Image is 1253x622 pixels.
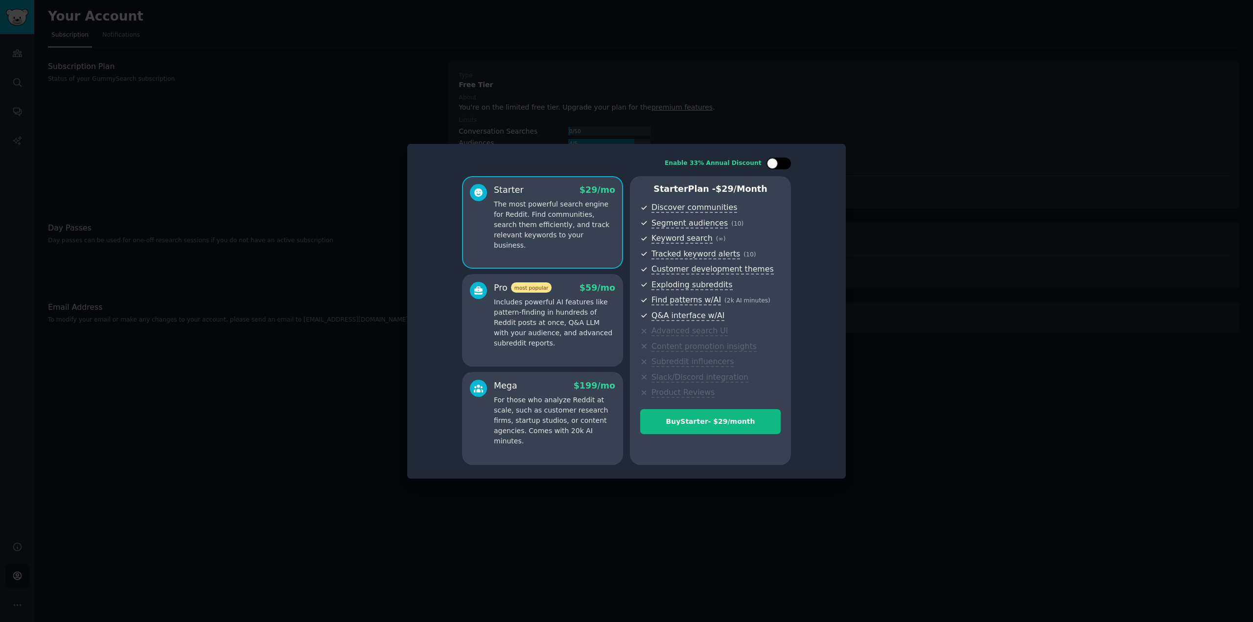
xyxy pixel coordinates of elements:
span: $ 29 /mo [580,185,615,195]
div: Mega [494,380,517,392]
button: BuyStarter- $29/month [640,409,781,434]
span: Product Reviews [651,388,715,398]
span: Q&A interface w/AI [651,311,724,321]
span: Customer development themes [651,264,774,275]
p: The most powerful search engine for Reddit. Find communities, search them efficiently, and track ... [494,199,615,251]
span: ( ∞ ) [716,235,726,242]
span: Exploding subreddits [651,280,732,290]
span: $ 29 /month [716,184,767,194]
div: Starter [494,184,524,196]
span: Content promotion insights [651,342,757,352]
span: Slack/Discord integration [651,372,748,383]
span: Advanced search UI [651,326,728,336]
div: Pro [494,282,552,294]
span: Subreddit influencers [651,357,734,367]
p: For those who analyze Reddit at scale, such as customer research firms, startup studios, or conte... [494,395,615,446]
span: Tracked keyword alerts [651,249,740,259]
span: ( 10 ) [743,251,756,258]
p: Includes powerful AI features like pattern-finding in hundreds of Reddit posts at once, Q&A LLM w... [494,297,615,348]
span: Keyword search [651,233,713,244]
div: Buy Starter - $ 29 /month [641,416,780,427]
div: Enable 33% Annual Discount [665,159,762,168]
span: $ 199 /mo [574,381,615,391]
span: ( 2k AI minutes ) [724,297,770,304]
span: ( 10 ) [731,220,743,227]
span: Segment audiences [651,218,728,229]
span: Discover communities [651,203,737,213]
span: Find patterns w/AI [651,295,721,305]
p: Starter Plan - [640,183,781,195]
span: $ 59 /mo [580,283,615,293]
span: most popular [511,282,552,293]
